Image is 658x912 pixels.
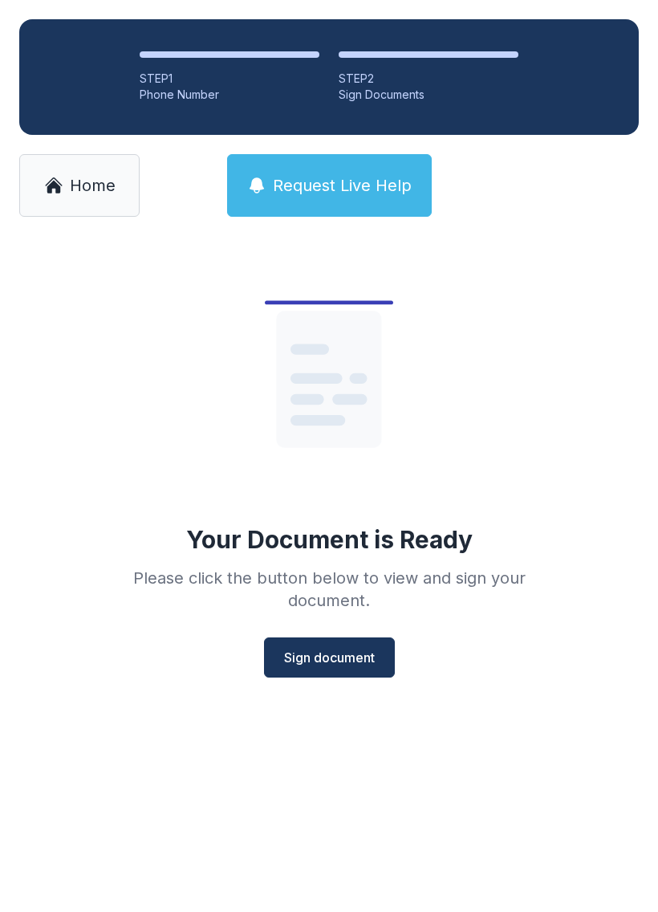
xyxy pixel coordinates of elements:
div: STEP 2 [339,71,518,87]
div: Please click the button below to view and sign your document. [98,567,560,612]
span: Sign document [284,648,375,667]
div: STEP 1 [140,71,319,87]
span: Home [70,174,116,197]
div: Sign Documents [339,87,518,103]
div: Your Document is Ready [186,525,473,554]
div: Phone Number [140,87,319,103]
span: Request Live Help [273,174,412,197]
